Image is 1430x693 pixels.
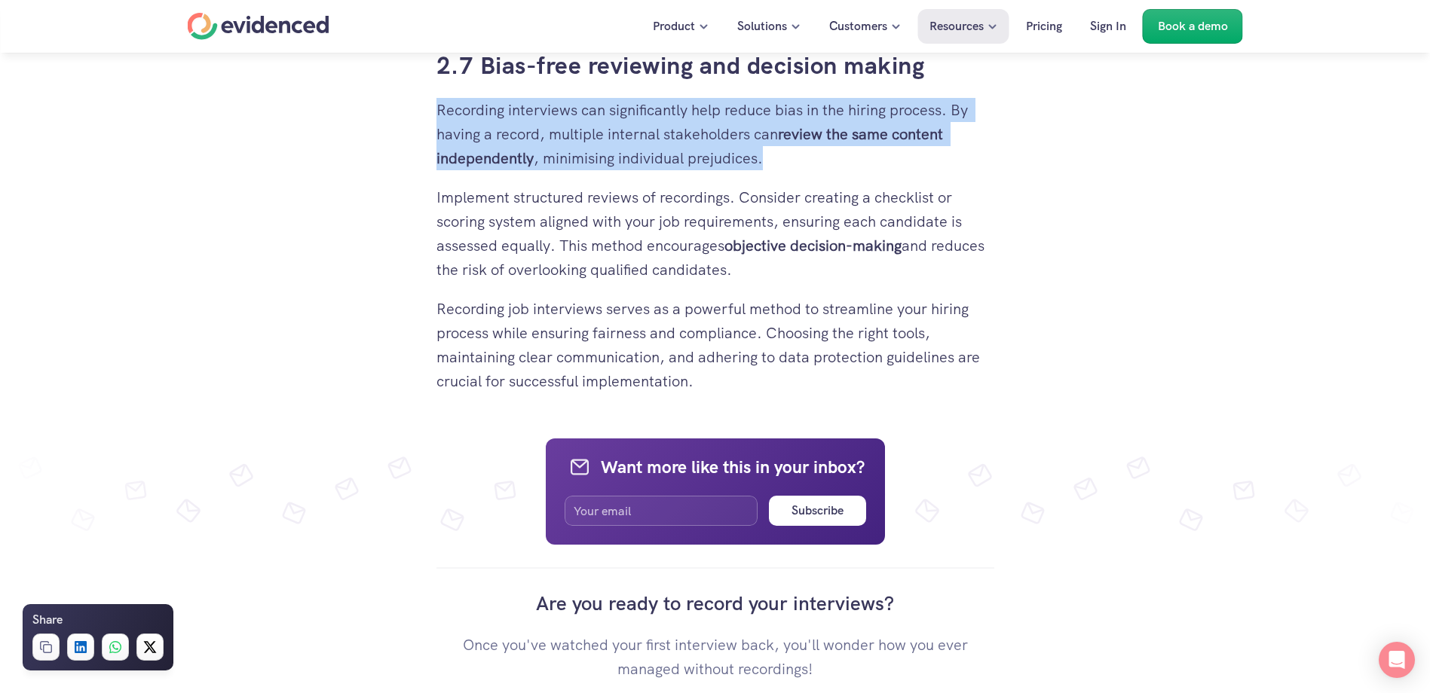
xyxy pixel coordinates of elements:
[829,17,887,36] p: Customers
[436,297,994,393] p: Recording job interviews serves as a powerful method to streamline your hiring process while ensu...
[436,185,994,282] p: Implement structured reviews of recordings. Consider creating a checklist or scoring system align...
[601,455,865,479] h4: Want more like this in your inbox?
[1143,9,1243,44] a: Book a demo
[929,17,984,36] p: Resources
[737,17,787,36] p: Solutions
[1079,9,1138,44] a: Sign In
[436,98,994,170] p: Recording interviews can significantly help reduce bias in the hiring process. By having a record...
[792,501,844,521] h6: Subscribe
[653,17,695,36] p: Product
[724,236,902,255] strong: objective decision-making
[769,496,865,526] button: Subscribe
[436,590,994,617] h4: Are you ready to record your interviews?
[436,633,994,681] p: Once you've watched your first interview back, you'll wonder how you ever managed without recordi...
[188,13,329,40] a: Home
[1379,642,1415,678] div: Open Intercom Messenger
[32,610,63,630] h6: Share
[1158,17,1228,36] p: Book a demo
[1015,9,1073,44] a: Pricing
[1026,17,1062,36] p: Pricing
[565,496,758,526] input: Your email
[1090,17,1126,36] p: Sign In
